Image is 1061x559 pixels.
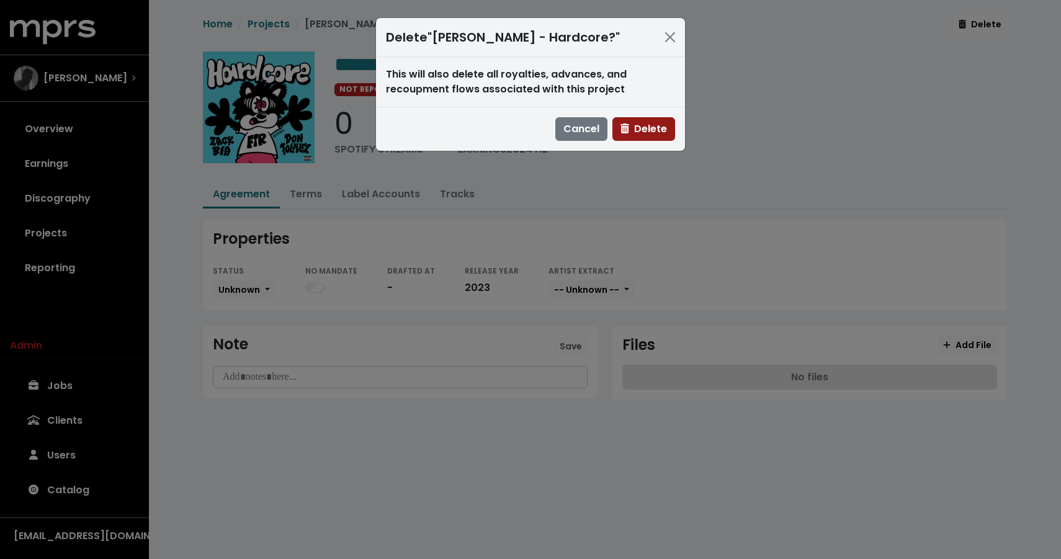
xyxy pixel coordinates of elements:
div: Delete "[PERSON_NAME] - Hardcore?" [386,28,620,47]
span: Delete [620,122,667,136]
span: Cancel [563,122,599,136]
div: This will also delete all royalties, advances, and recoupment flows associated with this project [376,57,685,107]
button: Close [660,27,680,47]
button: Cancel [555,117,607,141]
button: Delete [612,117,675,141]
